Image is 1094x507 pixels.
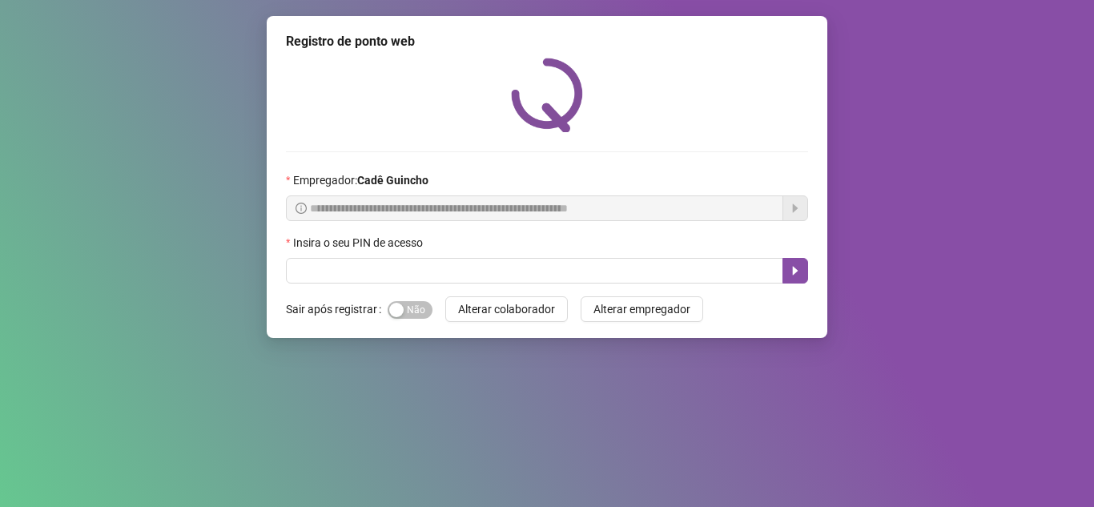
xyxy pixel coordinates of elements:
[593,300,690,318] span: Alterar empregador
[581,296,703,322] button: Alterar empregador
[789,264,802,277] span: caret-right
[511,58,583,132] img: QRPoint
[293,171,428,189] span: Empregador :
[296,203,307,214] span: info-circle
[445,296,568,322] button: Alterar colaborador
[286,32,808,51] div: Registro de ponto web
[458,300,555,318] span: Alterar colaborador
[286,296,388,322] label: Sair após registrar
[357,174,428,187] strong: Cadê Guincho
[286,234,433,251] label: Insira o seu PIN de acesso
